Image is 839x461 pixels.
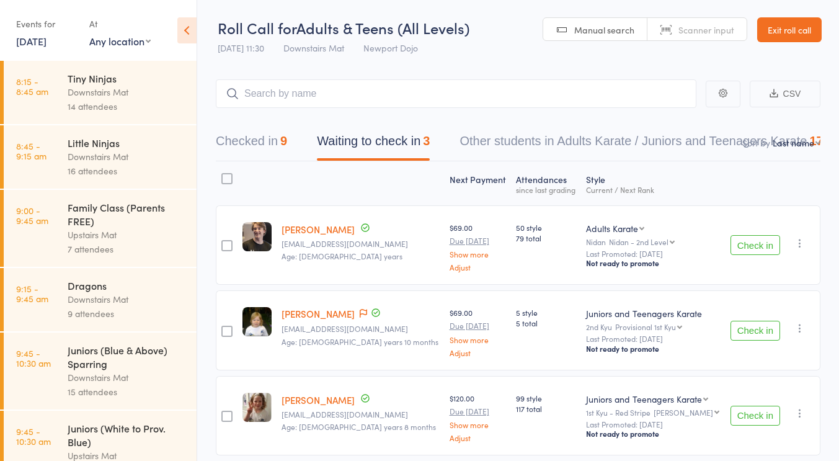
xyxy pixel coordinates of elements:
button: Check in [730,406,780,426]
span: Newport Dojo [363,42,418,54]
small: Last Promoted: [DATE] [586,334,720,343]
div: Family Class (Parents FREE) [68,200,186,228]
div: $120.00 [450,393,507,442]
span: 117 total [516,403,576,414]
time: 8:15 - 8:45 am [16,76,48,96]
input: Search by name [216,79,696,108]
div: Juniors and Teenagers Karate [586,307,720,320]
span: Downstairs Mat [283,42,344,54]
button: Other students in Adults Karate / Juniors and Teenagers Karate1734 [459,128,837,161]
div: Juniors and Teenagers Karate [586,393,702,405]
div: Next Payment [445,167,512,200]
button: Waiting to check in3 [317,128,430,161]
small: Due [DATE] [450,236,507,245]
small: Due [DATE] [450,407,507,416]
img: image1609299237.png [242,393,272,422]
button: Checked in9 [216,128,287,161]
time: 9:15 - 9:45 am [16,284,48,303]
a: [PERSON_NAME] [282,223,355,236]
div: Upstairs Mat [68,228,186,242]
a: 8:15 -8:45 amTiny NinjasDownstairs Mat14 attendees [4,61,197,124]
div: since last grading [516,186,576,194]
div: Nidan [586,238,720,246]
a: [DATE] [16,34,47,48]
a: 9:00 -9:45 amFamily Class (Parents FREE)Upstairs Mat7 attendees [4,190,197,267]
span: Age: [DEMOGRAPHIC_DATA] years 8 months [282,421,436,432]
div: Current / Next Rank [586,186,720,194]
div: Not ready to promote [586,344,720,354]
div: Downstairs Mat [68,85,186,99]
div: 9 [280,134,287,148]
div: Style [581,167,725,200]
small: Last Promoted: [DATE] [586,420,720,429]
a: Show more [450,421,507,429]
div: Dragons [68,279,186,292]
div: Downstairs Mat [68,150,186,164]
small: Last Promoted: [DATE] [586,249,720,258]
a: Adjust [450,349,507,357]
div: Events for [16,14,77,34]
a: [PERSON_NAME] [282,307,355,320]
time: 9:45 - 10:30 am [16,348,51,368]
span: 5 style [516,307,576,318]
div: 3 [423,134,430,148]
span: Age: [DEMOGRAPHIC_DATA] years 10 months [282,336,438,347]
div: $69.00 [450,222,507,271]
span: 99 style [516,393,576,403]
a: 9:15 -9:45 amDragonsDownstairs Mat9 attendees [4,268,197,331]
a: 8:45 -9:15 amLittle NinjasDownstairs Mat16 attendees [4,125,197,189]
div: $69.00 [450,307,507,356]
div: At [89,14,151,34]
div: Adults Karate [586,222,638,235]
a: 9:45 -10:30 amJuniors (Blue & Above) SparringDownstairs Mat15 attendees [4,333,197,410]
a: Show more [450,250,507,258]
small: Due [DATE] [450,321,507,330]
time: 9:00 - 9:45 am [16,205,48,225]
a: [PERSON_NAME] [282,393,355,406]
span: 79 total [516,233,576,243]
img: image1614142434.png [242,307,272,336]
div: 14 attendees [68,99,186,114]
div: [PERSON_NAME] [654,408,713,416]
span: Manual search [574,24,634,36]
span: Adults & Teens (All Levels) [296,17,469,38]
a: Show more [450,336,507,344]
div: Nidan - 2nd Level [609,238,668,246]
time: 9:45 - 10:30 am [16,426,51,446]
a: Exit roll call [757,17,822,42]
img: image1730786227.png [242,222,272,251]
div: 2nd Kyu [586,323,720,331]
button: Check in [730,235,780,255]
span: Scanner input [678,24,734,36]
span: [DATE] 11:30 [218,42,264,54]
small: Ericakmsmith@gmail.com [282,324,439,333]
small: amandaryan82@hotmail.com [282,410,439,419]
span: Roll Call for [218,17,296,38]
div: Juniors (White to Prov. Blue) [68,421,186,449]
div: 7 attendees [68,242,186,256]
span: Age: [DEMOGRAPHIC_DATA] years [282,251,402,261]
div: 16 attendees [68,164,186,178]
div: Any location [89,34,151,48]
a: Adjust [450,434,507,442]
span: 5 total [516,318,576,328]
div: Downstairs Mat [68,292,186,307]
button: CSV [750,81,820,107]
time: 8:45 - 9:15 am [16,141,47,161]
div: Tiny Ninjas [68,71,186,85]
div: Little Ninjas [68,136,186,150]
div: 1734 [809,134,837,148]
div: 9 attendees [68,307,186,321]
button: Check in [730,321,780,341]
div: Downstairs Mat [68,370,186,385]
div: Last name [773,137,814,149]
div: 1st Kyu - Red Stripe [586,408,720,416]
small: Aidan.Loughlin2@gmail.com [282,239,439,248]
div: Juniors (Blue & Above) Sparring [68,343,186,370]
span: 50 style [516,222,576,233]
label: Sort by [742,137,770,149]
div: Provisional 1st Kyu [615,323,676,331]
a: Adjust [450,263,507,271]
div: Not ready to promote [586,258,720,268]
div: Not ready to promote [586,429,720,439]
